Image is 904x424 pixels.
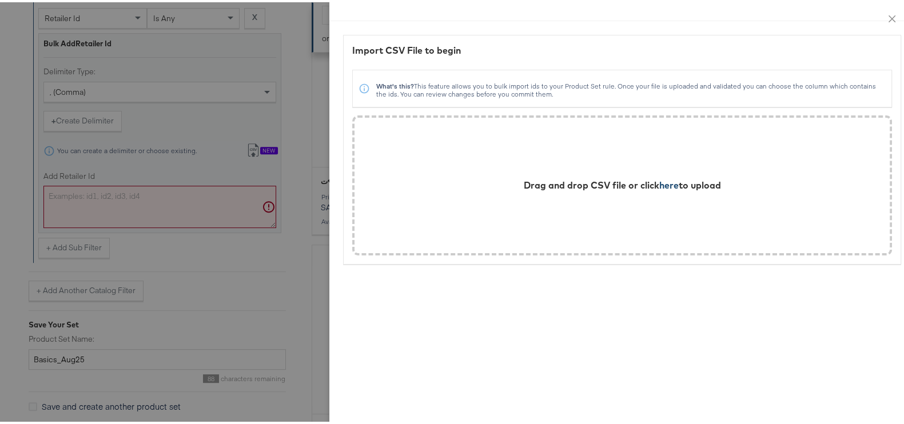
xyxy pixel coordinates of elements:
strong: What's this? [376,79,414,88]
div: Drag and drop CSV file or click to upload [524,177,721,190]
div: Import CSV File to begin [352,42,892,55]
div: This feature allows you to bulk import ids to your Product Set rule. Once your file is uploaded a... [376,80,883,96]
span: close [887,12,897,21]
span: here [659,177,679,189]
